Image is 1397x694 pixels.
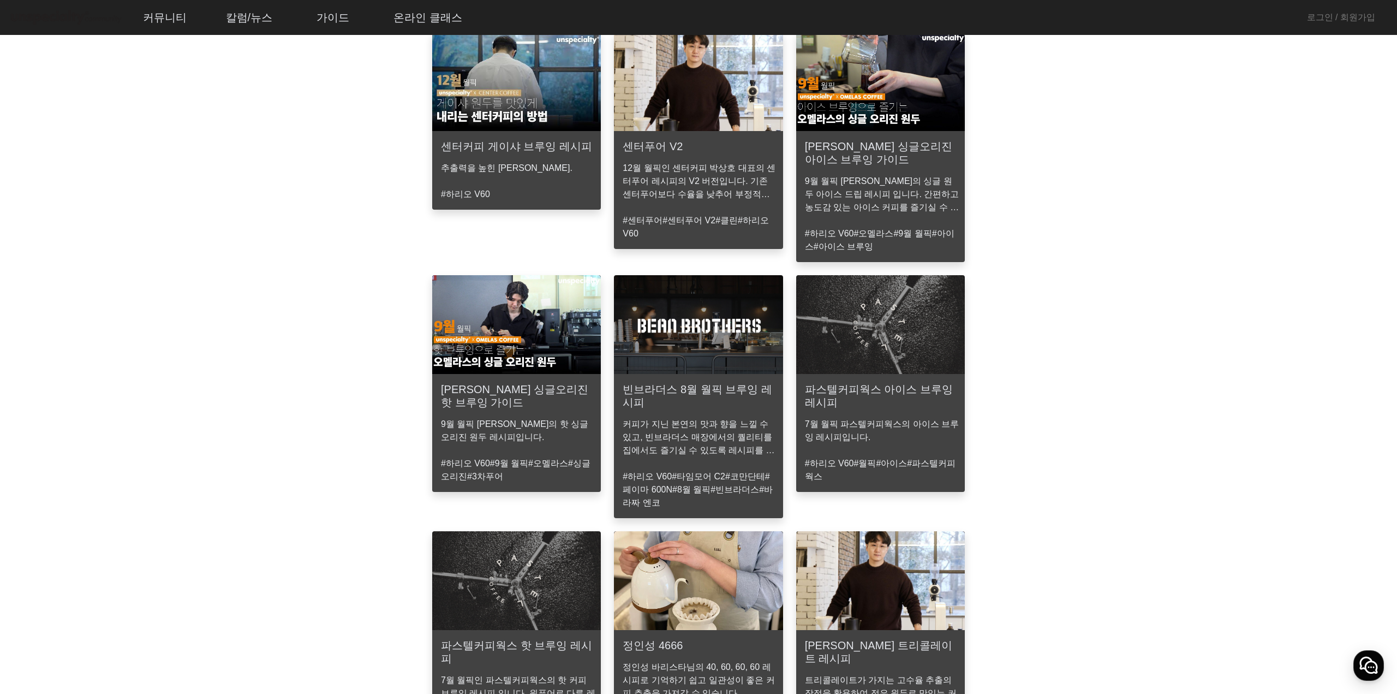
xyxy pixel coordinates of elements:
h3: [PERSON_NAME] 트리콜레이트 레시피 [805,639,956,665]
a: 온라인 클래스 [385,3,471,32]
a: #센터푸어 V2 [662,216,715,225]
p: 9월 월픽 [PERSON_NAME]의 핫 싱글오리진 원두 레시피입니다. [441,418,596,444]
a: #오멜라스 [528,459,568,468]
h3: [PERSON_NAME] 싱글오리진 핫 브루잉 가이드 [441,383,592,409]
h3: 빈브라더스 8월 월픽 브루잉 레시피 [623,383,774,409]
a: 파스텔커피웍스 아이스 브루잉 레시피7월 월픽 파스텔커피웍스의 아이스 브루잉 레시피입니다.#하리오 V60#월픽#아이스#파스텔커피웍스 [790,275,971,518]
span: 설정 [169,363,182,371]
a: #하리오 V60 [623,472,672,481]
a: #아이스 [876,459,907,468]
h3: 센터푸어 V2 [623,140,683,153]
a: 빈브라더스 8월 월픽 브루잉 레시피커피가 지닌 본연의 맛과 향을 느낄 수 있고, 빈브라더스 매장에서의 퀄리티를 집에서도 즐기실 수 있도록 레시피를 준비하였습니다.#하리오 V6... [607,275,789,518]
a: 홈 [3,346,72,373]
h3: 파스텔커피웍스 핫 브루잉 레시피 [441,639,592,665]
a: #9월 월픽 [893,229,932,238]
a: [PERSON_NAME] 싱글오리진 아이스 브루잉 가이드9월 월픽 [PERSON_NAME]의 싱글 원두 아이스 드립 레시피 입니다. 간편하고 농도감 있는 아이스 커피를 즐기실... [790,32,971,262]
a: [PERSON_NAME] 싱글오리진 핫 브루잉 가이드9월 월픽 [PERSON_NAME]의 핫 싱글오리진 원두 레시피입니다.#하리오 V60#9월 월픽#오멜라스#싱글오리진#3차푸어 [426,275,607,518]
a: #클린 [715,216,738,225]
a: #하리오 V60 [805,459,854,468]
a: #페이마 600N [623,472,769,494]
a: 커뮤니티 [134,3,195,32]
h3: [PERSON_NAME] 싱글오리진 아이스 브루잉 가이드 [805,140,956,166]
h3: 센터커피 게이샤 브루잉 레시피 [441,140,592,153]
a: #하리오 V60 [805,229,854,238]
p: 추출력을 높힌 [PERSON_NAME]. [441,162,596,175]
a: 가이드 [308,3,358,32]
a: #월픽 [853,459,876,468]
a: #하리오 V60 [441,189,490,199]
p: 9월 월픽 [PERSON_NAME]의 싱글 원두 아이스 드립 레시피 입니다. 간편하고 농도감 있는 아이스 커피를 즐기실 수 있습니다. [805,175,960,214]
p: 12월 월픽인 센터커피 박상호 대표의 센터푸어 레시피의 V2 버전입니다. 기존 센터푸어보다 수율을 낮추어 부정적인 맛이 억제되었습니다. [623,162,778,201]
h3: 정인성 4666 [623,639,683,652]
a: #하리오 V60 [441,459,490,468]
a: 칼럼/뉴스 [217,3,282,32]
a: #오멜라스 [853,229,893,238]
span: 대화 [100,363,113,372]
a: #아이스 브루잉 [814,242,873,251]
a: #8월 월픽 [672,485,711,494]
a: #빈브라더스 [711,485,759,494]
a: 대화 [72,346,141,373]
img: logo [9,8,123,27]
p: 커피가 지닌 본연의 맛과 향을 느낄 수 있고, 빈브라더스 매장에서의 퀄리티를 집에서도 즐기실 수 있도록 레시피를 준비하였습니다. [623,418,778,457]
a: 설정 [141,346,210,373]
a: 센터커피 게이샤 브루잉 레시피추출력을 높힌 [PERSON_NAME].#하리오 V60 [426,32,607,262]
a: #코만단테 [725,472,765,481]
p: 7월 월픽 파스텔커피웍스의 아이스 브루잉 레시피입니다. [805,418,960,444]
a: 센터푸어 V212월 월픽인 센터커피 박상호 대표의 센터푸어 레시피의 V2 버전입니다. 기존 센터푸어보다 수율을 낮추어 부정적인 맛이 억제되었습니다.#센터푸어#센터푸어 V2#클... [607,32,789,262]
a: #센터푸어 [623,216,662,225]
a: #3차푸어 [467,472,503,481]
a: 로그인 / 회원가입 [1307,11,1375,24]
a: #9월 월픽 [490,459,528,468]
h3: 파스텔커피웍스 아이스 브루잉 레시피 [805,383,956,409]
a: #타임모어 C2 [672,472,725,481]
span: 홈 [34,363,41,371]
